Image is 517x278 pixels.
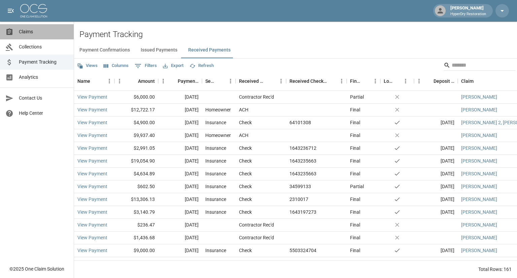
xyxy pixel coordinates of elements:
button: Menu [114,76,125,86]
div: Final [350,132,360,139]
div: Sender [202,72,236,91]
span: Claims [19,28,68,35]
h2: Payment Tracking [79,30,517,39]
div: ACH [239,106,248,113]
span: Payment Tracking [19,59,68,66]
button: Export [161,61,185,71]
button: Menu [337,76,347,86]
div: 64101308 [289,119,311,126]
div: $1,436.68 [114,232,158,244]
div: Check [239,183,252,190]
div: [DATE] [414,142,458,155]
div: Received Check Number [286,72,347,91]
a: View Payment [77,158,107,164]
div: Sender [205,72,216,91]
p: HyperDry Restoration [450,11,486,17]
a: [PERSON_NAME] [461,158,497,164]
div: $12,722.17 [114,104,158,116]
span: Collections [19,43,68,50]
div: Amount [114,72,158,91]
div: Final [350,170,360,177]
div: $19,054.90 [114,155,158,168]
div: [DATE] [414,257,458,270]
div: Insurance [205,158,226,164]
div: Deposit Date [434,72,454,91]
div: Check [239,170,252,177]
div: [DATE] [158,257,202,270]
div: 1643197273 [289,209,316,215]
div: [DATE] [414,193,458,206]
a: [PERSON_NAME] [461,221,497,228]
div: ACH [239,132,248,139]
button: Show filters [133,61,159,71]
button: Menu [276,76,286,86]
div: Lockbox [384,72,393,91]
div: Check [239,247,252,254]
div: Final/Partial [347,72,380,91]
div: Insurance [205,170,226,177]
a: [PERSON_NAME] [461,145,497,151]
button: Menu [401,76,411,86]
div: Check [239,145,252,151]
div: © 2025 One Claim Solution [9,266,64,272]
a: View Payment [77,247,107,254]
a: [PERSON_NAME] [461,209,497,215]
div: Partial [350,94,364,100]
button: Sort [474,76,483,86]
div: Insurance [205,209,226,215]
a: View Payment [77,106,107,113]
div: Homeowner [205,132,231,139]
div: Name [77,72,90,91]
div: Received Check Number [289,72,327,91]
div: Partial [350,260,364,267]
a: [PERSON_NAME] [461,234,497,241]
div: 5503324704 [289,247,316,254]
div: 34599133 [289,183,311,190]
div: [DATE] [158,180,202,193]
span: Analytics [19,74,68,81]
div: Contractor Rec'd [239,234,274,241]
div: 124998000 [289,260,314,267]
div: [DATE] [158,193,202,206]
button: Select columns [102,61,130,71]
a: [PERSON_NAME] [461,196,497,203]
div: Insurance [205,247,226,254]
a: View Payment [77,145,107,151]
div: Insurance [205,119,226,126]
button: Menu [414,76,424,86]
div: Check [239,209,252,215]
a: View Payment [77,183,107,190]
div: Check [239,158,252,164]
div: $9,000.00 [114,244,158,257]
button: Sort [267,76,276,86]
div: Final [350,247,360,254]
button: Views [75,61,99,71]
div: 2310017 [289,196,308,203]
div: Final [350,196,360,203]
a: View Payment [77,196,107,203]
a: View Payment [77,234,107,241]
div: 1643236712 [289,145,316,151]
div: Homeowner [205,106,231,113]
button: open drawer [4,4,18,18]
a: [PERSON_NAME] [461,106,497,113]
img: ocs-logo-white-transparent.png [20,4,47,18]
div: [DATE] [158,155,202,168]
div: Received Method [239,72,267,91]
div: [DATE] [158,129,202,142]
a: [PERSON_NAME] [461,247,497,254]
div: Total Rows: 161 [478,266,512,273]
div: Search [444,60,516,72]
button: Refresh [188,61,215,71]
div: Received Method [236,72,286,91]
div: Final [350,106,360,113]
div: [DATE] [414,180,458,193]
div: Lockbox [380,72,414,91]
div: [DATE] [414,244,458,257]
div: Insurance [205,196,226,203]
div: Insurance [205,260,226,267]
div: Final [350,234,360,241]
div: Check [239,260,252,267]
div: Claim [461,72,474,91]
div: Deposit Date [414,72,458,91]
